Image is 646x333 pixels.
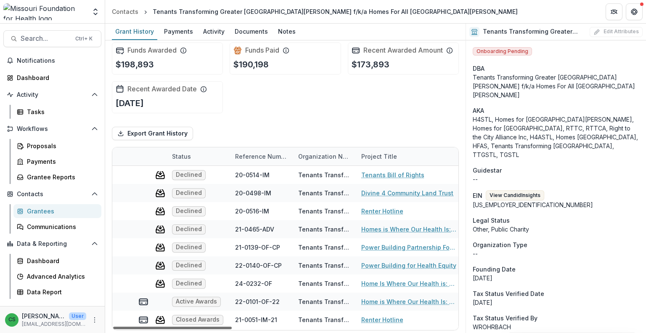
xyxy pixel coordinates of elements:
a: Renter Hotline [361,207,403,216]
p: EIN [473,191,482,200]
div: Advanced Analytics [27,272,95,281]
div: [US_EMPLOYER_IDENTIFICATION_NUMBER] [473,200,639,209]
a: Grantee Reports [13,170,101,184]
button: view-payments [138,315,148,325]
div: Reference Number [230,147,293,165]
a: Documents [231,24,271,40]
span: Contacts [17,191,88,198]
div: Tenants Transforming Greater [GEOGRAPHIC_DATA][PERSON_NAME] f/k/a Homes For All [GEOGRAPHIC_DATA]... [298,189,351,197]
p: -- [473,249,639,258]
button: Get Help [626,3,643,20]
button: Open Contacts [3,187,101,201]
span: Tax Status Verified By [473,314,537,322]
div: Data Report [27,288,95,296]
button: view-payments [138,297,148,307]
button: Open Data & Reporting [3,237,101,250]
div: Tenants Transforming Greater [GEOGRAPHIC_DATA][PERSON_NAME] f/k/a Homes For All [GEOGRAPHIC_DATA]... [298,261,351,270]
span: Activity [17,91,88,99]
h2: Recent Awarded Amount [363,46,443,54]
div: 20-0514-IM [235,170,270,179]
div: 21-0051-IM-21 [235,315,277,324]
button: More [90,315,100,325]
div: Project Title [356,152,402,161]
span: Guidestar [473,166,502,175]
a: Renter Hotline [361,315,403,324]
div: Contacts [112,7,138,16]
div: 24-0232-OF [235,279,272,288]
a: Dashboard [13,254,101,268]
a: Activity [200,24,228,40]
a: Tenants Bill of Rights [361,170,424,179]
span: AKA [473,106,484,115]
span: Declined [176,208,202,215]
div: Tenants Transforming Greater [GEOGRAPHIC_DATA][PERSON_NAME] f/k/a Homes For All [GEOGRAPHIC_DATA]... [298,297,351,306]
span: Tax Status Verified Date [473,289,544,298]
a: Notes [275,24,299,40]
h2: Recent Awarded Date [127,85,197,93]
p: H4STL, Homes for [GEOGRAPHIC_DATA][PERSON_NAME], Homes for [GEOGRAPHIC_DATA], RTTC, RTTCA, Right ... [473,115,639,159]
span: Organization Type [473,240,527,249]
span: Notifications [17,57,98,64]
div: Grantees [27,207,95,216]
span: Declined [176,171,202,178]
a: Power Building Partnership For Health Equity [361,243,456,252]
div: Tenants Transforming Greater [GEOGRAPHIC_DATA][PERSON_NAME] f/k/a Homes For All [GEOGRAPHIC_DATA]... [298,207,351,216]
a: Data Report [13,285,101,299]
p: [DATE] [116,97,144,109]
a: Contacts [109,5,142,18]
button: Open Activity [3,88,101,101]
img: Missouri Foundation for Health logo [3,3,86,20]
div: Project Title [356,147,461,165]
div: Chase Shiflet [8,317,16,322]
a: Grant History [112,24,157,40]
div: 22-0140-OF-CP [235,261,282,270]
a: Dashboard [3,71,101,85]
button: View CandidInsights [486,190,544,200]
p: $198,893 [116,58,154,71]
p: $190,198 [233,58,269,71]
span: Workflows [17,125,88,133]
a: Communications [13,220,101,234]
div: Ctrl + K [74,34,94,43]
div: Tenants Transforming Greater [GEOGRAPHIC_DATA][PERSON_NAME] f/k/a Homes For All [GEOGRAPHIC_DATA]... [298,170,351,179]
div: Notes [275,25,299,37]
div: Tenants Transforming Greater [GEOGRAPHIC_DATA][PERSON_NAME] f/k/a Homes For All [GEOGRAPHIC_DATA]... [298,315,351,324]
button: Edit Attributes [590,27,643,37]
a: Payments [161,24,196,40]
p: [DATE] [473,298,639,307]
p: $173,893 [352,58,389,71]
h2: Funds Paid [245,46,279,54]
div: Dashboard [27,256,95,265]
div: Grantee Reports [27,173,95,181]
div: Tenants Transforming Greater [GEOGRAPHIC_DATA][PERSON_NAME] f/k/a Homes For All [GEOGRAPHIC_DATA]... [298,243,351,252]
div: 20-0516-IM [235,207,269,216]
div: Proposals [27,141,95,150]
button: Partners [606,3,622,20]
p: [EMAIL_ADDRESS][DOMAIN_NAME] [22,320,86,328]
a: Grantees [13,204,101,218]
span: Declined [176,189,202,197]
a: Tasks [13,105,101,119]
div: Status [167,147,230,165]
span: Data & Reporting [17,240,88,248]
span: Declined [176,262,202,269]
span: Search... [21,35,70,43]
span: Onboarding Pending [473,47,532,56]
div: 22-0101-OF-22 [235,297,280,306]
div: 20-0498-IM [235,189,271,197]
a: Payments [13,155,101,168]
a: Proposals [13,139,101,153]
div: Status [167,152,196,161]
div: Documents [231,25,271,37]
span: Declined [176,226,202,233]
button: Notifications [3,54,101,67]
span: Declined [176,244,202,251]
a: Power Building for Health Equity [361,261,456,270]
div: Payments [161,25,196,37]
div: Other, Public Charity [473,225,639,234]
div: 21-0465-ADV [235,225,274,234]
div: Tenants Transforming Greater [GEOGRAPHIC_DATA][PERSON_NAME] f/k/a Homes For All [GEOGRAPHIC_DATA]... [298,279,351,288]
span: Active Awards [176,298,217,305]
